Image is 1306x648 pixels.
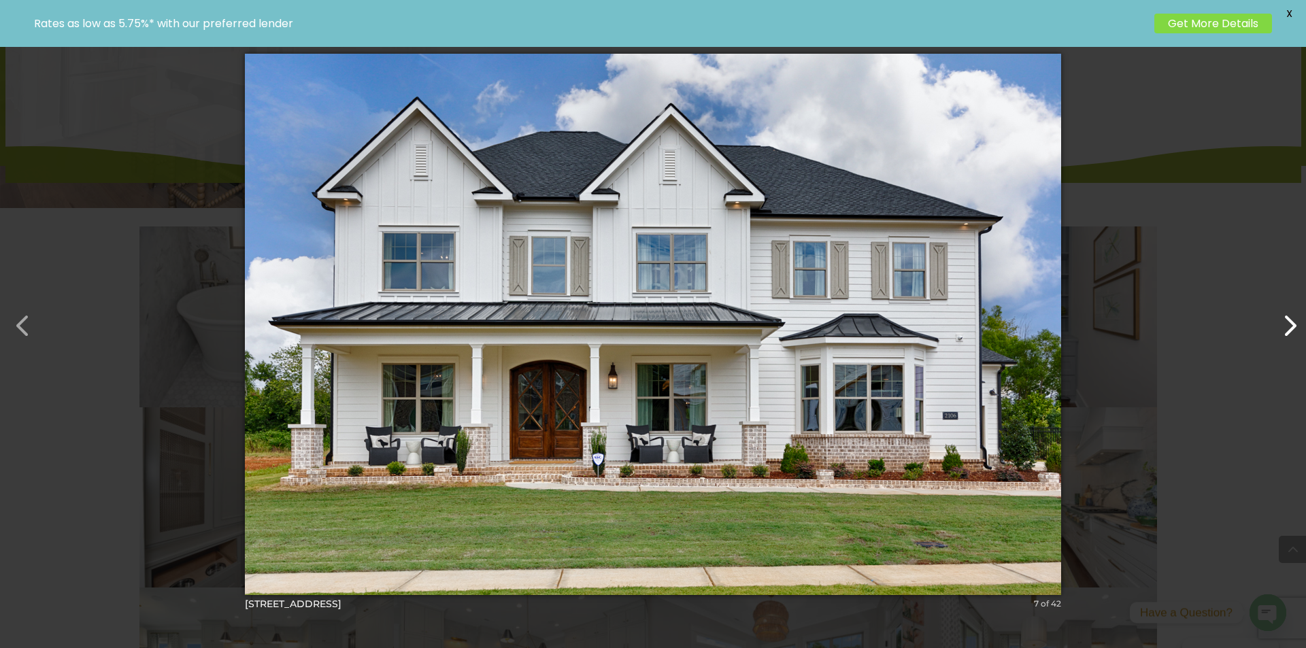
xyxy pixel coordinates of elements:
div: 7 of 42 [1034,598,1061,610]
a: Get More Details [1154,14,1272,33]
img: hays farm homes [245,27,1061,622]
span: X [1279,3,1299,24]
div: [STREET_ADDRESS] [245,598,1061,610]
button: Next (Right arrow key) [1267,303,1299,335]
p: Rates as low as 5.75%* with our preferred lender [34,17,1148,30]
